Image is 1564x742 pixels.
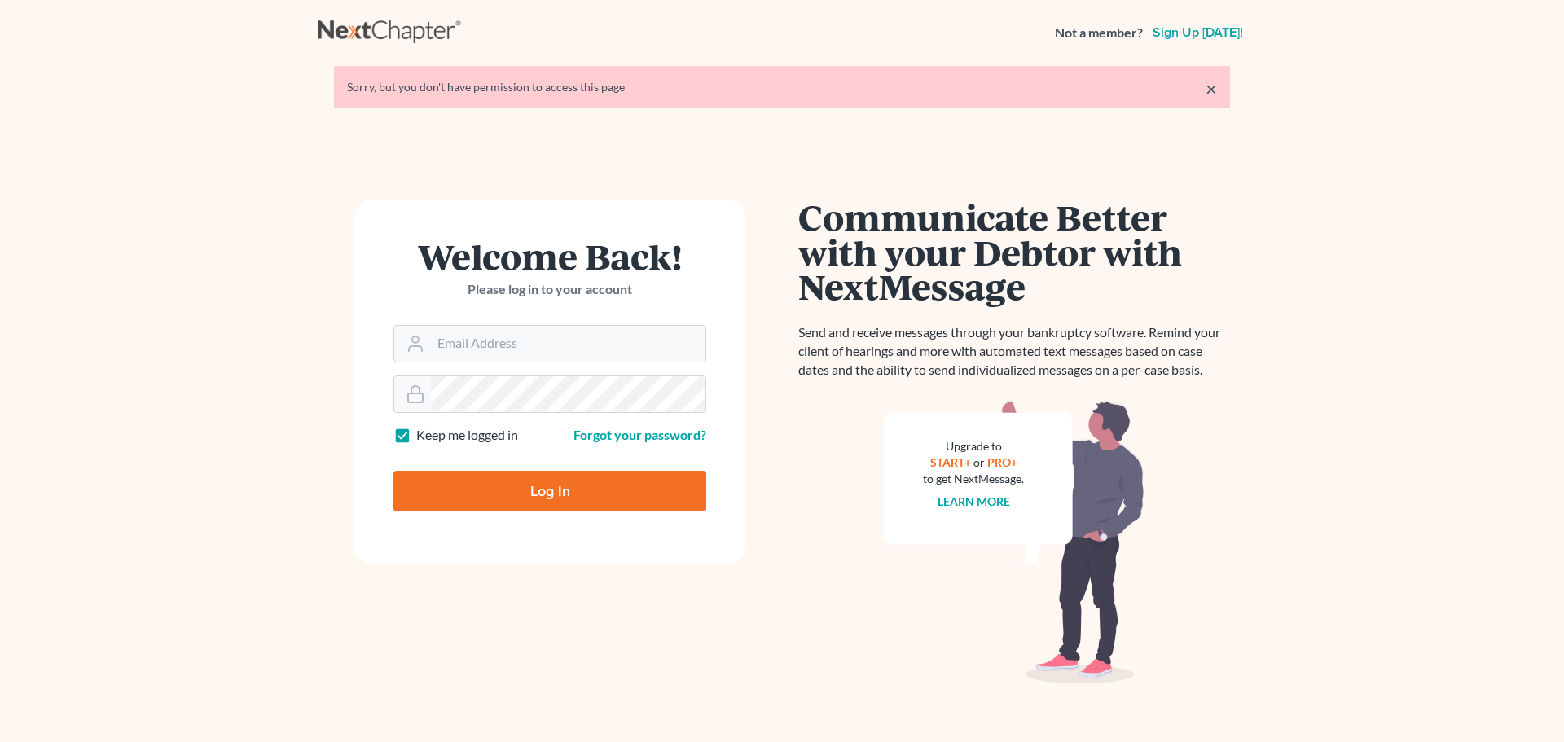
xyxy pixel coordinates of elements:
h1: Communicate Better with your Debtor with NextMessage [798,200,1230,304]
h1: Welcome Back! [393,239,706,274]
a: START+ [930,455,971,469]
a: Learn more [938,494,1010,508]
label: Keep me logged in [416,426,518,445]
a: × [1206,79,1217,99]
div: Sorry, but you don't have permission to access this page [347,79,1217,95]
span: or [973,455,985,469]
input: Log In [393,471,706,511]
div: to get NextMessage. [923,471,1024,487]
a: Sign up [DATE]! [1149,26,1246,39]
a: Forgot your password? [573,427,706,442]
p: Please log in to your account [393,280,706,299]
strong: Not a member? [1055,24,1143,42]
div: Upgrade to [923,438,1024,454]
img: nextmessage_bg-59042aed3d76b12b5cd301f8e5b87938c9018125f34e5fa2b7a6b67550977c72.svg [884,399,1144,684]
input: Email Address [431,326,705,362]
p: Send and receive messages through your bankruptcy software. Remind your client of hearings and mo... [798,323,1230,380]
a: PRO+ [987,455,1017,469]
